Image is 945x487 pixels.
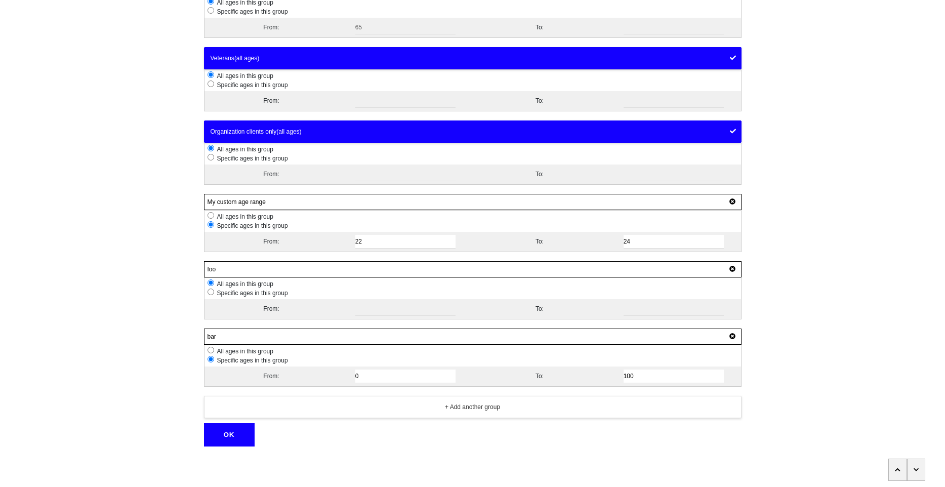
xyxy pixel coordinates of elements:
span: Specific ages in this group [214,82,288,89]
div: From: [204,237,339,246]
div: + Add another group [211,402,735,412]
span: Specific ages in this group [214,357,288,364]
div: From: [204,372,339,381]
button: Veterans(all ages) [204,47,742,69]
span: All ages in this group [214,146,273,153]
div: From: [204,96,339,105]
span: All ages in this group [214,213,273,220]
span: Specific ages in this group [214,8,288,15]
button: Organization clients only(all ages) [204,120,742,143]
div: To: [473,96,607,105]
span: (all ages) [276,128,301,135]
span: Specific ages in this group [214,222,288,229]
span: All ages in this group [214,72,273,79]
div: To: [473,304,607,313]
div: To: [473,237,607,246]
span: All ages in this group [214,348,273,355]
div: To: [473,170,607,179]
span: Specific ages in this group [214,290,288,297]
span: All ages in this group [214,280,273,288]
span: Specific ages in this group [214,155,288,162]
div: From: [204,304,339,313]
div: From: [204,23,339,32]
div: From: [204,170,339,179]
div: To: [473,372,607,381]
span: Veterans [211,55,234,62]
span: Organization clients only [211,128,277,135]
div: To: [473,23,607,32]
button: + Add another group [204,396,742,418]
button: OK [204,423,255,447]
span: (all ages) [234,55,259,62]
